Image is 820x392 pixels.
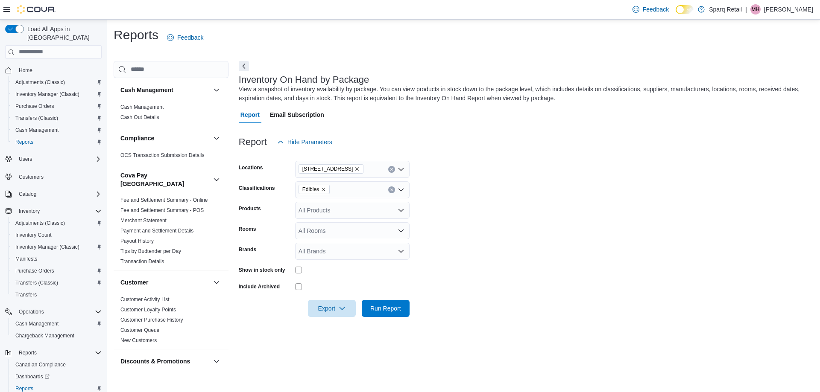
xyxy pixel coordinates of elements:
a: Inventory Manager (Classic) [12,89,83,99]
span: Inventory Manager (Classic) [15,91,79,98]
a: Feedback [164,29,207,46]
span: Customer Purchase History [120,317,183,323]
button: Adjustments (Classic) [9,217,105,229]
button: Open list of options [398,186,404,193]
a: New Customers [120,337,157,343]
span: Inventory [19,208,40,215]
button: Open list of options [398,227,404,234]
span: Adjustments (Classic) [12,218,102,228]
button: Reports [15,348,40,358]
span: Feedback [177,33,203,42]
span: Cash Management [120,104,164,110]
span: Chargeback Management [15,332,74,339]
button: Catalog [2,188,105,200]
a: Inventory Count [12,230,55,240]
h3: Inventory On Hand by Package [239,75,369,85]
span: Dashboards [15,373,50,380]
a: Payout History [120,238,154,244]
a: Reports [12,137,37,147]
span: Operations [15,307,102,317]
span: Dashboards [12,372,102,382]
span: Reports [19,349,37,356]
button: Reports [9,136,105,148]
span: Adjustments (Classic) [15,79,65,86]
button: Reports [2,347,105,359]
a: Customer Loyalty Points [120,307,176,313]
a: Purchase Orders [12,101,58,111]
span: Cash Out Details [120,114,159,121]
h3: Discounts & Promotions [120,357,190,366]
button: Cova Pay [GEOGRAPHIC_DATA] [120,171,210,188]
p: Sparq Retail [709,4,742,15]
a: Dashboards [9,371,105,383]
button: Compliance [120,134,210,142]
button: Clear input [388,166,395,173]
button: Next [239,61,249,71]
button: Purchase Orders [9,265,105,277]
div: Cash Management [114,102,228,126]
span: Report [240,106,260,123]
button: Open list of options [398,248,404,255]
span: Hide Parameters [287,138,332,146]
h1: Reports [114,26,158,44]
span: Customer Activity List [120,296,170,303]
span: Transfers [12,290,102,300]
span: Tips by Budtender per Day [120,248,181,255]
button: Transfers (Classic) [9,112,105,124]
span: Inventory Count [15,232,52,238]
button: Inventory Count [9,229,105,241]
span: Canadian Compliance [15,361,66,368]
a: Cash Management [12,125,62,135]
span: Cash Management [15,127,59,134]
span: Dark Mode [676,14,676,15]
a: Transfers [12,290,40,300]
button: Open list of options [398,166,404,173]
label: Show in stock only [239,267,285,273]
span: Run Report [370,304,401,313]
span: Purchase Orders [12,266,102,276]
label: Rooms [239,226,256,232]
span: Payout History [120,238,154,244]
button: Export [308,300,356,317]
span: Cash Management [15,320,59,327]
span: Reports [15,348,102,358]
img: Cova [17,5,56,14]
span: Inventory Manager (Classic) [12,242,102,252]
span: Payment and Settlement Details [120,227,193,234]
a: Customer Purchase History [120,317,183,323]
button: Inventory Manager (Classic) [9,88,105,100]
div: Maria Hartwick [750,4,761,15]
div: Cova Pay [GEOGRAPHIC_DATA] [114,195,228,270]
span: Purchase Orders [15,267,54,274]
span: Users [19,156,32,163]
button: Inventory Manager (Classic) [9,241,105,253]
button: Customer [120,278,210,287]
div: Compliance [114,150,228,164]
span: Operations [19,308,44,315]
button: Manifests [9,253,105,265]
button: Users [15,154,35,164]
button: Compliance [211,133,222,143]
a: Transaction Details [120,258,164,264]
span: Reports [15,385,33,392]
a: Home [15,65,36,75]
span: Cash Management [12,319,102,329]
a: Transfers (Classic) [12,278,61,288]
span: Users [15,154,102,164]
span: Home [19,67,32,74]
span: Reports [15,139,33,145]
h3: Report [239,137,267,147]
span: Merchant Statement [120,217,167,224]
a: Inventory Manager (Classic) [12,242,83,252]
div: View a snapshot of inventory availability by package. You can view products in stock down to the ... [239,85,809,103]
span: Cash Management [12,125,102,135]
h3: Customer [120,278,148,287]
button: Hide Parameters [274,134,336,151]
a: Dashboards [12,372,53,382]
span: Transfers [15,291,37,298]
span: Home [15,65,102,75]
button: Purchase Orders [9,100,105,112]
span: Adjustments (Classic) [12,77,102,87]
